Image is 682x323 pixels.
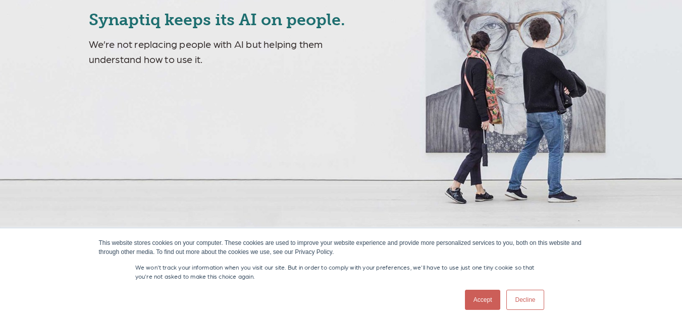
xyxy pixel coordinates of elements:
[506,290,544,310] a: Decline
[465,290,501,310] a: Accept
[89,36,378,67] p: We’re not replacing people with AI but helping them understand how to use it.
[135,263,547,281] p: We won't track your information when you visit our site. But in order to comply with your prefere...
[89,10,345,29] span: Synaptiq keeps its AI on people.
[99,238,584,256] div: This website stores cookies on your computer. These cookies are used to improve your website expe...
